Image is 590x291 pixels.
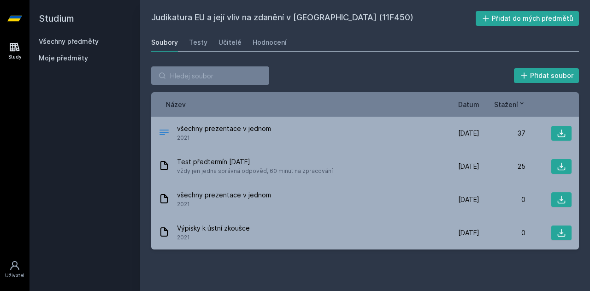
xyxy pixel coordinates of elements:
a: Testy [189,33,207,52]
button: Stažení [494,100,525,109]
span: všechny prezentace v jednom [177,124,271,133]
span: všechny prezentace v jednom [177,190,271,200]
a: Uživatel [2,255,28,284]
span: 2021 [177,133,271,143]
button: Datum [458,100,479,109]
span: Test předtermín [DATE] [177,157,333,166]
div: .PDF [159,127,170,140]
span: 2021 [177,233,250,242]
a: Učitelé [218,33,242,52]
button: Název [166,100,186,109]
span: Stažení [494,100,518,109]
a: Soubory [151,33,178,52]
span: Výpisky k ústní zkoušce [177,224,250,233]
div: Testy [189,38,207,47]
div: 37 [479,129,525,138]
a: Study [2,37,28,65]
span: 2021 [177,200,271,209]
div: Hodnocení [253,38,287,47]
div: 0 [479,195,525,204]
div: Soubory [151,38,178,47]
h2: Judikatura EU a její vliv na zdanění v [GEOGRAPHIC_DATA] (11F450) [151,11,476,26]
div: 0 [479,228,525,238]
span: [DATE] [458,228,479,238]
div: 25 [479,162,525,171]
button: Přidat do mých předmětů [476,11,579,26]
div: Study [8,53,22,60]
button: Přidat soubor [514,68,579,83]
div: Učitelé [218,38,242,47]
input: Hledej soubor [151,66,269,85]
span: [DATE] [458,195,479,204]
a: Hodnocení [253,33,287,52]
span: [DATE] [458,162,479,171]
span: [DATE] [458,129,479,138]
div: Uživatel [5,272,24,279]
span: Moje předměty [39,53,88,63]
a: Všechny předměty [39,37,99,45]
span: vždy jen jedna správná odpověď, 60 minut na zpracování [177,166,333,176]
